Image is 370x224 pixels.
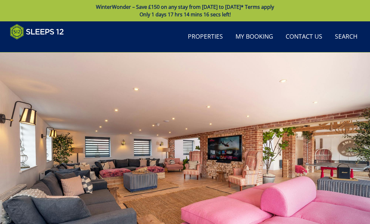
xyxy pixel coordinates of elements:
a: Search [332,30,360,44]
a: My Booking [233,30,276,44]
iframe: Customer reviews powered by Trustpilot [7,43,73,49]
a: Properties [185,30,225,44]
a: Contact Us [283,30,325,44]
span: Only 1 days 17 hrs 14 mins 16 secs left! [140,11,231,18]
img: Sleeps 12 [10,24,64,40]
